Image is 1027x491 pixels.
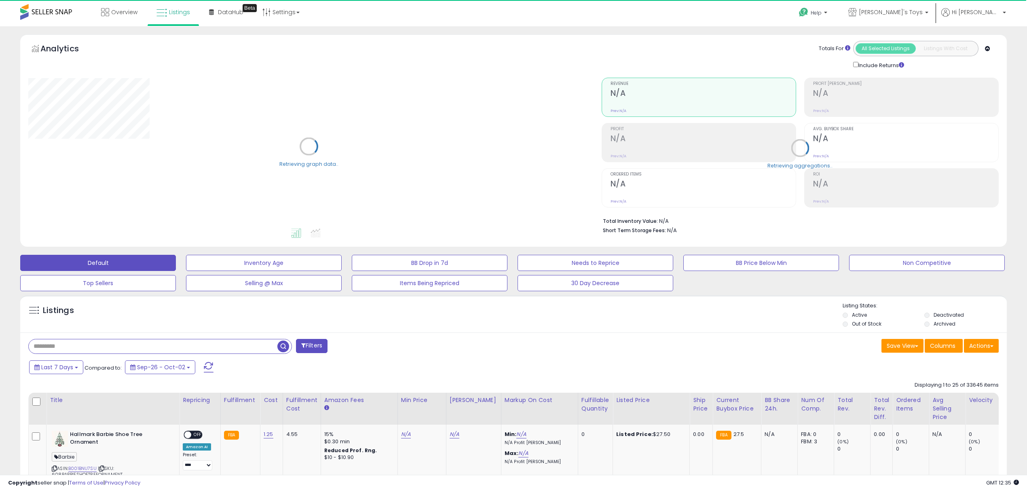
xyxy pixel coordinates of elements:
[952,8,1000,16] span: Hi [PERSON_NAME]
[969,438,980,445] small: (0%)
[847,60,914,70] div: Include Returns
[111,8,137,16] span: Overview
[352,255,507,271] button: BB Drop in 7d
[518,275,673,291] button: 30 Day Decrease
[243,4,257,12] div: Tooltip anchor
[819,45,850,53] div: Totals For
[896,445,929,453] div: 0
[733,430,744,438] span: 27.5
[516,430,526,438] a: N/A
[518,255,673,271] button: Needs to Reprice
[581,431,606,438] div: 0
[352,275,507,291] button: Items Being Repriced
[505,440,572,446] p: N/A Profit [PERSON_NAME]
[401,396,443,404] div: Min Price
[856,43,916,54] button: All Selected Listings
[183,452,214,470] div: Preset:
[505,430,517,438] b: Min:
[915,43,976,54] button: Listings With Cost
[324,431,391,438] div: 15%
[801,431,828,438] div: FBA: 0
[264,396,279,404] div: Cost
[792,1,835,26] a: Help
[450,430,459,438] a: N/A
[296,339,328,353] button: Filters
[20,275,176,291] button: Top Sellers
[8,479,38,487] strong: Copyright
[401,430,411,438] a: N/A
[501,393,578,425] th: The percentage added to the cost of goods (COGS) that forms the calculator for Min & Max prices.
[505,449,519,457] b: Max:
[693,396,709,413] div: Ship Price
[969,396,998,404] div: Velocity
[286,396,317,413] div: Fulfillment Cost
[191,432,204,438] span: OFF
[934,320,955,327] label: Archived
[616,430,653,438] b: Listed Price:
[169,8,190,16] span: Listings
[324,454,391,461] div: $10 - $10.90
[70,431,168,448] b: Hallmark Barbie Shoe Tree Ornament
[837,445,870,453] div: 0
[930,342,955,350] span: Columns
[85,364,122,372] span: Compared to:
[843,302,1007,310] p: Listing States:
[186,255,342,271] button: Inventory Age
[68,465,97,472] a: B001BNU7SU
[41,363,73,371] span: Last 7 Days
[50,396,176,404] div: Title
[616,396,686,404] div: Listed Price
[716,431,731,440] small: FBA
[279,160,338,167] div: Retrieving graph data..
[43,305,74,316] h5: Listings
[874,396,889,421] div: Total Rev. Diff.
[837,438,849,445] small: (0%)
[218,8,243,16] span: DataHub
[224,431,239,440] small: FBA
[765,431,791,438] div: N/A
[881,339,923,353] button: Save View
[915,381,999,389] div: Displaying 1 to 25 of 33645 items
[932,431,959,438] div: N/A
[52,465,123,477] span: | SKU: 608BARBIESHOETREEORNAMENT
[105,479,140,487] a: Privacy Policy
[896,438,907,445] small: (0%)
[29,360,83,374] button: Last 7 Days
[52,452,77,461] span: Barbie
[8,479,140,487] div: seller snap | |
[801,438,828,445] div: FBM: 3
[767,162,833,169] div: Retrieving aggregations..
[837,431,870,438] div: 0
[986,479,1019,487] span: 2025-10-10 12:35 GMT
[40,43,95,56] h5: Analytics
[324,404,329,412] small: Amazon Fees.
[852,311,867,318] label: Active
[801,396,830,413] div: Num of Comp.
[324,438,391,445] div: $0.30 min
[969,431,1002,438] div: 0
[616,431,683,438] div: $27.50
[324,447,377,454] b: Reduced Prof. Rng.
[693,431,706,438] div: 0.00
[186,275,342,291] button: Selling @ Max
[837,396,867,413] div: Total Rev.
[811,9,822,16] span: Help
[765,396,794,413] div: BB Share 24h.
[286,431,315,438] div: 4.55
[799,7,809,17] i: Get Help
[874,431,886,438] div: 0.00
[969,445,1002,453] div: 0
[934,311,964,318] label: Deactivated
[264,430,273,438] a: 1.25
[52,431,68,447] img: 31P7rlM3k4L._SL40_.jpg
[683,255,839,271] button: BB Price Below Min
[183,443,211,451] div: Amazon AI
[896,396,926,413] div: Ordered Items
[859,8,923,16] span: [PERSON_NAME]'s Toys
[450,396,498,404] div: [PERSON_NAME]
[324,396,394,404] div: Amazon Fees
[849,255,1005,271] button: Non Competitive
[505,459,572,465] p: N/A Profit [PERSON_NAME]
[941,8,1006,26] a: Hi [PERSON_NAME]
[183,396,217,404] div: Repricing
